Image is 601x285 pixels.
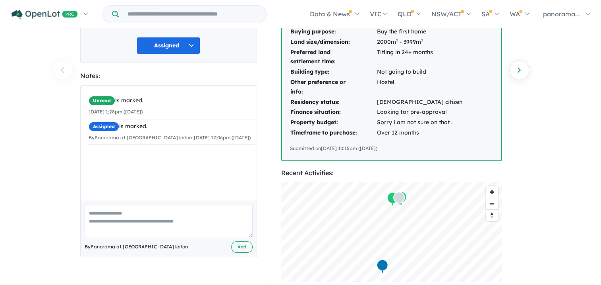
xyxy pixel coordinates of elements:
td: Looking for pre-approval [377,107,477,117]
td: 2000m² - 3999m² [377,37,477,47]
div: Recent Activities: [281,168,502,178]
small: [DATE] 1:28pm ([DATE]) [89,109,143,115]
canvas: Map [281,182,502,282]
small: By Panorama at [GEOGRAPHIC_DATA] leiton - [DATE] 12:06pm ([DATE]) [89,135,251,141]
td: Sorry i am not sure on that . [377,117,477,128]
td: Preferred land settlement time: [290,47,377,67]
td: Not going to build [377,67,477,77]
td: Hostel [377,77,477,97]
td: Buying purpose: [290,27,377,37]
button: Zoom out [486,198,498,209]
td: Buy the first home [377,27,477,37]
td: Over 12 months [377,128,477,138]
div: Map marker [376,259,388,273]
div: is marked. [89,122,255,131]
td: Finance situation: [290,107,377,117]
td: Building type: [290,67,377,77]
div: Map marker [393,191,405,206]
td: [DEMOGRAPHIC_DATA] citizen [377,97,477,107]
td: Land size/dimension: [290,37,377,47]
td: Timeframe to purchase: [290,128,377,138]
div: Submitted on [DATE] 10:15pm ([DATE]) [290,144,493,152]
div: Map marker [395,191,407,205]
div: Notes: [80,70,257,81]
td: Residency status: [290,97,377,107]
td: Other preference or info: [290,77,377,97]
span: panorama... [543,10,580,18]
div: Map marker [386,191,398,206]
span: Unread [89,96,115,105]
input: Try estate name, suburb, builder or developer [120,6,265,23]
img: Openlot PRO Logo White [12,10,78,20]
button: Zoom in [486,186,498,198]
td: Property budget: [290,117,377,128]
td: Titling in 24+ months [377,47,477,67]
div: is marked. [89,96,255,105]
span: Assigned [89,122,119,131]
button: Add [231,241,253,253]
span: By Panorama at [GEOGRAPHIC_DATA] leiton [85,243,188,251]
button: Assigned [137,37,200,54]
button: Reset bearing to north [486,209,498,221]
